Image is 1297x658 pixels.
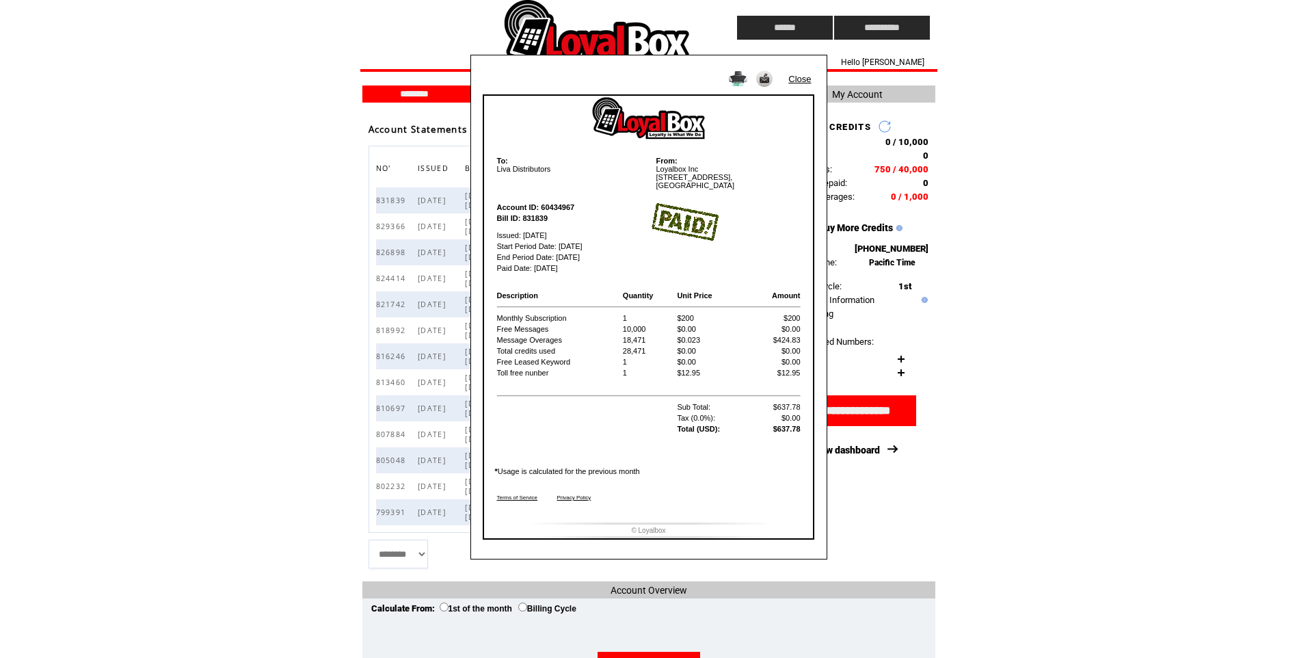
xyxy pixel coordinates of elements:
[676,346,750,356] td: $0.00
[773,425,801,433] b: $637.78
[677,425,720,433] b: Total (USD):
[676,413,750,423] td: Tax (0.0%):
[497,495,538,501] a: Terms of Service
[496,263,648,273] td: Paid Date: [DATE]
[496,368,621,378] td: Toll free nunber
[622,346,676,356] td: 28,471
[497,157,508,165] b: To:
[622,313,676,323] td: 1
[729,71,747,86] img: Print it
[772,291,801,300] b: Amount
[756,80,773,88] a: Send it to my email
[496,324,621,334] td: Free Messages
[622,324,676,334] td: 10,000
[631,527,665,534] font: © Loyalbox
[656,157,678,165] b: From:
[497,214,548,222] b: Bill ID: 831839
[484,96,813,141] img: logo image
[496,313,621,323] td: Monthly Subscription
[751,313,801,323] td: $200
[676,402,750,412] td: Sub Total:
[676,368,750,378] td: $12.95
[557,495,591,501] a: Privacy Policy
[751,402,801,412] td: $637.78
[622,357,676,367] td: 1
[751,413,801,423] td: $0.00
[650,203,719,241] img: paid image
[497,291,539,300] b: Description
[751,335,801,345] td: $424.83
[496,335,621,345] td: Message Overages
[496,224,648,240] td: Issued: [DATE]
[677,291,712,300] b: Unit Price
[676,324,750,334] td: $0.00
[496,241,648,251] td: Start Period Date: [DATE]
[788,74,811,84] a: Close
[496,156,648,190] td: Liva Distributors
[676,313,750,323] td: $200
[751,324,801,334] td: $0.00
[496,252,648,262] td: End Period Date: [DATE]
[751,346,801,356] td: $0.00
[622,368,676,378] td: 1
[496,346,621,356] td: Total credits used
[751,357,801,367] td: $0.00
[676,357,750,367] td: $0.00
[484,536,813,538] img: footer bottom image
[751,368,801,378] td: $12.95
[650,156,801,190] td: Loyalbox Inc [STREET_ADDRESS], [GEOGRAPHIC_DATA]
[676,335,750,345] td: $0.023
[622,335,676,345] td: 18,471
[495,467,640,475] font: Usage is calculated for the previous month
[497,203,575,211] b: Account ID: 60434967
[756,70,773,87] img: Send it to my email
[623,291,654,300] b: Quantity
[496,357,621,367] td: Free Leased Keyword
[484,523,813,525] img: footer image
